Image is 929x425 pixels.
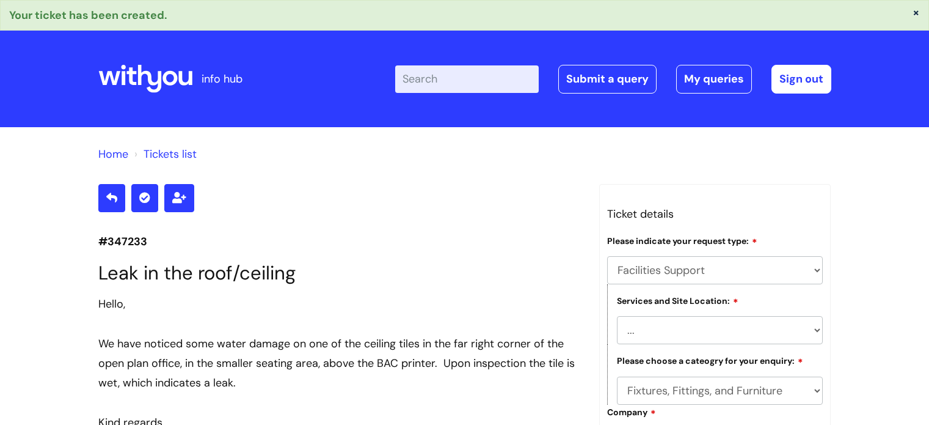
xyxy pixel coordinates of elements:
p: #347233 [98,232,581,251]
label: Please choose a cateogry for your enquiry: [617,354,803,366]
a: My queries [676,65,752,93]
label: Services and Site Location: [617,294,738,306]
a: Sign out [771,65,831,93]
a: Home [98,147,128,161]
div: | - [395,65,831,93]
a: Submit a query [558,65,657,93]
li: Solution home [98,144,128,164]
div: We have noticed some water damage on one of the ceiling tiles in the far right corner of the open... [98,334,581,393]
h1: Leak in the roof/ceiling [98,262,581,284]
p: info hub [202,69,242,89]
h3: Ticket details [607,204,823,224]
label: Please indicate your request type: [607,234,757,246]
li: Tickets list [131,144,197,164]
input: Search [395,65,539,92]
label: Company [607,405,656,418]
a: Tickets list [144,147,197,161]
button: × [913,7,920,18]
div: Hello, [98,294,581,314]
